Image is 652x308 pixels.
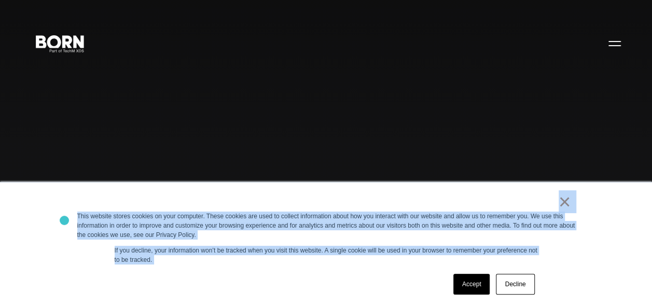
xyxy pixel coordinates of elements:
p: If you decline, your information won’t be tracked when you visit this website. A single cookie wi... [115,246,538,264]
a: Accept [453,274,490,295]
a: Decline [496,274,534,295]
div: This website stores cookies on your computer. These cookies are used to collect information about... [77,212,575,240]
a: × [559,197,571,206]
button: Open [602,32,627,54]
